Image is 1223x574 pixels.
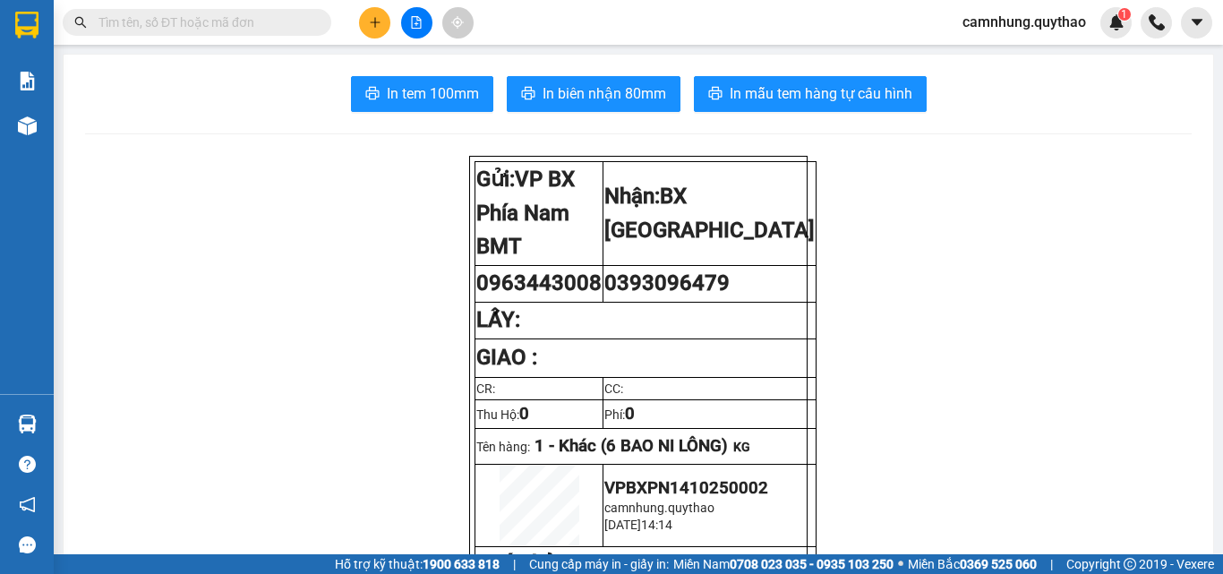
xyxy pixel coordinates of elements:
[908,554,1037,574] span: Miền Bắc
[423,557,500,571] strong: 1900 633 818
[387,82,479,105] span: In tem 100mm
[74,16,87,29] span: search
[476,270,602,296] span: 0963443008
[98,13,310,32] input: Tìm tên, số ĐT hoặc mã đơn
[733,440,750,454] span: KG
[507,76,680,112] button: printerIn biên nhận 80mm
[401,7,432,39] button: file-add
[1189,14,1205,30] span: caret-down
[18,415,37,433] img: warehouse-icon
[529,554,669,574] span: Cung cấp máy in - giấy in:
[641,518,672,532] span: 14:14
[442,7,474,39] button: aim
[730,557,894,571] strong: 0708 023 035 - 0935 103 250
[730,82,912,105] span: In mẫu tem hàng tự cấu hình
[19,456,36,473] span: question-circle
[476,345,537,370] strong: GIAO :
[708,86,723,103] span: printer
[19,536,36,553] span: message
[535,436,728,456] span: 1 - Khác (6 BAO NI LÔNG)
[604,184,815,243] strong: Nhận:
[603,377,817,399] td: CC:
[410,16,423,29] span: file-add
[1124,558,1136,570] span: copyright
[898,561,903,568] span: ⚪️
[18,116,37,135] img: warehouse-icon
[513,554,516,574] span: |
[960,557,1037,571] strong: 0369 525 060
[365,86,380,103] span: printer
[476,307,520,332] strong: LẤY:
[369,16,381,29] span: plus
[335,554,500,574] span: Hỗ trợ kỹ thuật:
[1050,554,1053,574] span: |
[543,82,666,105] span: In biên nhận 80mm
[604,518,641,532] span: [DATE]
[359,7,390,39] button: plus
[604,184,815,243] span: BX [GEOGRAPHIC_DATA]
[604,478,768,498] span: VPBXPN1410250002
[1149,14,1165,30] img: phone-icon
[1181,7,1212,39] button: caret-down
[351,76,493,112] button: printerIn tem 100mm
[1108,14,1125,30] img: icon-new-feature
[948,11,1100,33] span: camnhung.quythao
[604,501,714,515] span: camnhung.quythao
[604,270,730,296] span: 0393096479
[475,377,603,399] td: CR:
[673,554,894,574] span: Miền Nam
[519,404,529,424] span: 0
[521,86,535,103] span: printer
[694,76,927,112] button: printerIn mẫu tem hàng tự cấu hình
[625,404,635,424] span: 0
[15,12,38,39] img: logo-vxr
[476,167,575,259] span: VP BX Phía Nam BMT
[603,399,817,428] td: Phí:
[476,167,575,259] strong: Gửi:
[19,496,36,513] span: notification
[475,399,603,428] td: Thu Hộ:
[18,72,37,90] img: solution-icon
[451,16,464,29] span: aim
[1121,8,1127,21] span: 1
[1118,8,1131,21] sup: 1
[476,436,815,456] p: Tên hàng:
